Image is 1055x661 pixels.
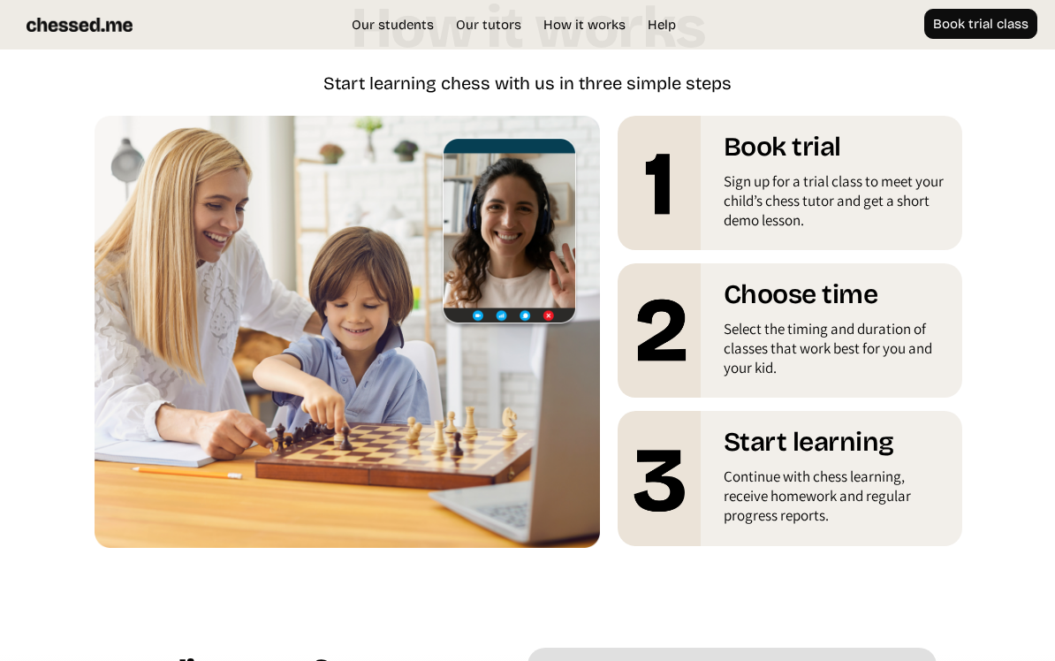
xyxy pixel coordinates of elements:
div: Continue with chess learning, receive homework and regular progress reports. [724,467,949,534]
a: Book trial class [924,9,1037,39]
div: Start learning chess with us in three simple steps [323,72,732,98]
div: Select the timing and duration of classes that work best for you and your kid. [724,319,949,386]
h1: Book trial [724,131,949,171]
h1: Start learning [724,426,949,467]
a: Our students [343,16,443,34]
a: Help [639,16,685,34]
div: Sign up for a trial class to meet your child’s chess tutor and get a short demo lesson. [724,171,949,239]
h1: Choose time [724,278,949,319]
a: Our tutors [447,16,530,34]
a: How it works [535,16,634,34]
